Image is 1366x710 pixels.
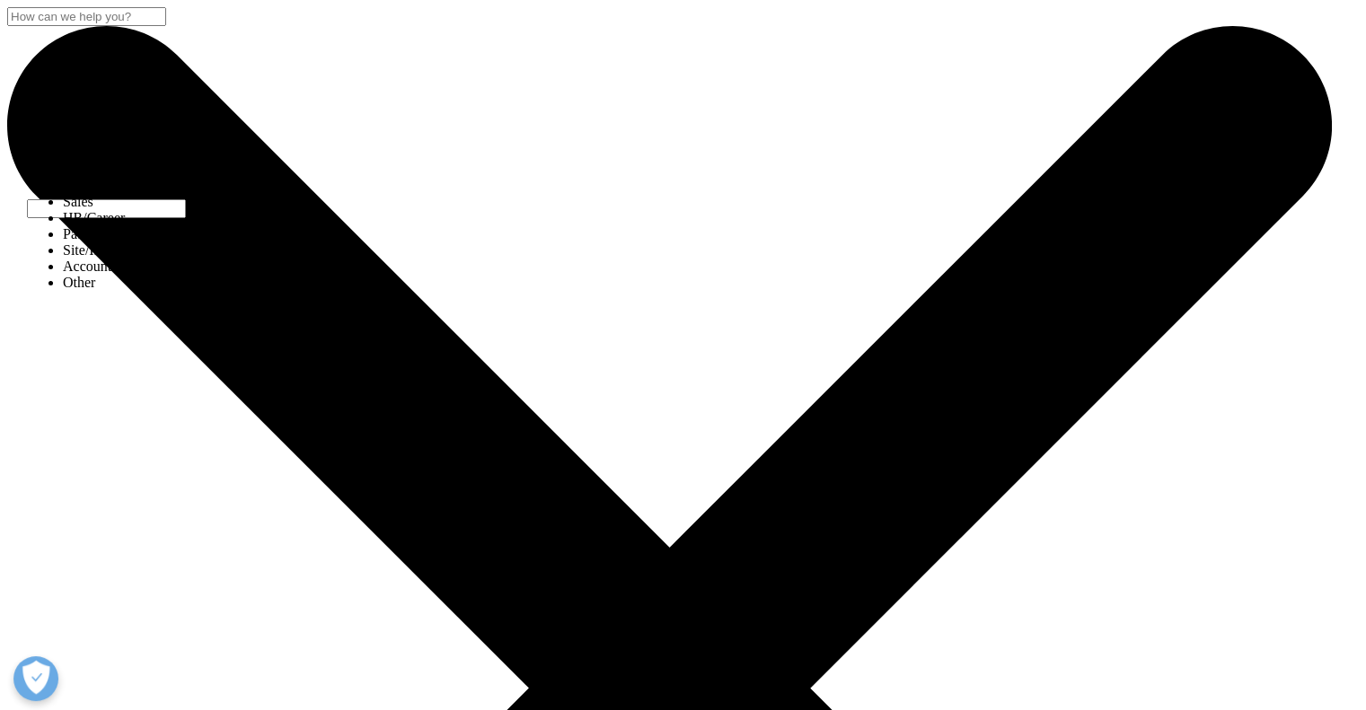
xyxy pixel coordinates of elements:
[63,194,238,210] li: Sales
[7,7,166,26] input: Search
[63,210,238,226] li: HR/Career
[63,226,238,242] li: Patient Seeking Clinical Trials
[63,259,238,275] li: Accounts Payable/Receivable
[13,656,58,701] button: Open Preferences
[63,275,238,291] li: Other
[63,242,238,259] li: Site/Investigator Waiting List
